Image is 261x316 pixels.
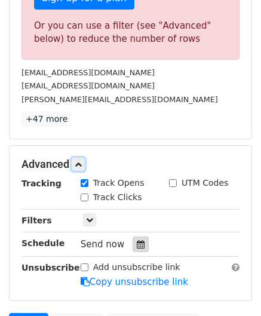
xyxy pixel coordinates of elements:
div: Or you can use a filter (see "Advanced" below) to reduce the number of rows [34,19,227,46]
a: +47 more [22,112,72,127]
iframe: Chat Widget [201,259,261,316]
small: [EMAIL_ADDRESS][DOMAIN_NAME] [22,81,155,90]
strong: Schedule [22,238,65,248]
strong: Unsubscribe [22,263,80,272]
small: [EMAIL_ADDRESS][DOMAIN_NAME] [22,68,155,77]
small: [PERSON_NAME][EMAIL_ADDRESS][DOMAIN_NAME] [22,95,218,104]
label: Track Clicks [93,191,142,204]
a: Copy unsubscribe link [81,277,188,287]
h5: Advanced [22,158,239,171]
label: Add unsubscribe link [93,261,180,274]
label: UTM Codes [182,177,228,189]
strong: Filters [22,216,52,225]
span: Send now [81,239,125,250]
strong: Tracking [22,179,62,188]
label: Track Opens [93,177,145,189]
